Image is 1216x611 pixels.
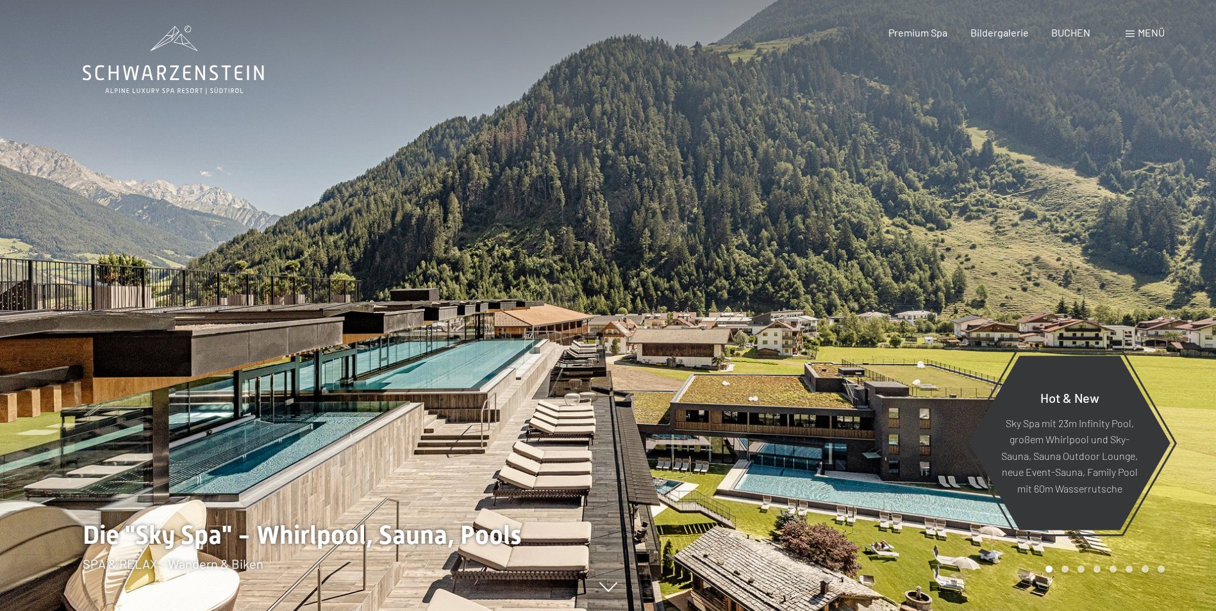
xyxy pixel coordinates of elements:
span: Menü [1138,26,1165,38]
a: Premium Spa [888,26,947,38]
div: Carousel Page 2 [1062,566,1069,573]
p: Sky Spa mit 23m Infinity Pool, großem Whirlpool und Sky-Sauna, Sauna Outdoor Lounge, neue Event-S... [1000,414,1139,496]
div: Carousel Page 6 [1126,566,1133,573]
div: Carousel Page 1 (Current Slide) [1045,566,1053,573]
a: Bildergalerie [970,26,1029,38]
div: Carousel Pagination [1041,566,1165,573]
div: Carousel Page 5 [1110,566,1117,573]
span: Einwilligung Marketing* [485,336,591,349]
div: Carousel Page 8 [1158,566,1165,573]
a: BUCHEN [1051,26,1090,38]
span: Hot & New [1040,389,1099,405]
div: Carousel Page 7 [1142,566,1149,573]
a: Hot & New Sky Spa mit 23m Infinity Pool, großem Whirlpool und Sky-Sauna, Sauna Outdoor Lounge, ne... [968,355,1171,531]
div: Carousel Page 3 [1078,566,1085,573]
div: Carousel Page 4 [1094,566,1101,573]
